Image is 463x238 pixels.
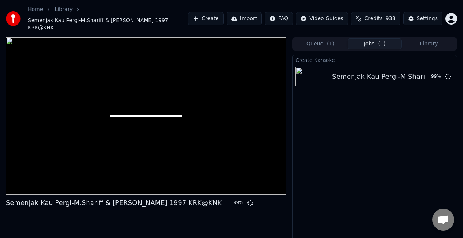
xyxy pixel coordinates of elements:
[293,38,348,49] button: Queue
[265,12,293,25] button: FAQ
[188,12,224,25] button: Create
[28,17,188,31] span: Semenjak Kau Pergi-M.Shariff & [PERSON_NAME] 1997 KRK@KNK
[6,198,222,208] div: Semenjak Kau Pergi-M.Shariff & [PERSON_NAME] 1997 KRK@KNK
[351,12,400,25] button: Credits938
[417,15,438,22] div: Settings
[293,55,457,64] div: Create Karaoke
[432,209,454,231] div: Open chat
[6,11,21,26] img: youka
[378,40,386,48] span: ( 1 )
[403,12,442,25] button: Settings
[402,38,456,49] button: Library
[227,12,262,25] button: Import
[55,6,73,13] a: Library
[386,15,396,22] span: 938
[364,15,382,22] span: Credits
[234,200,245,206] div: 99 %
[28,6,188,31] nav: breadcrumb
[348,38,402,49] button: Jobs
[431,74,442,79] div: 99 %
[327,40,334,48] span: ( 1 )
[296,12,348,25] button: Video Guides
[28,6,43,13] a: Home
